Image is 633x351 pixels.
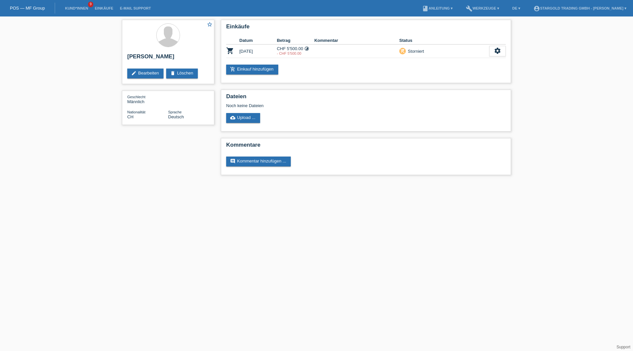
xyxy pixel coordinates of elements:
a: commentKommentar hinzufügen ... [226,157,291,166]
a: add_shopping_cartEinkauf hinzufügen [226,65,278,74]
div: Noch keine Dateien [226,103,428,108]
a: buildWerkzeuge ▾ [463,6,502,10]
a: star_border [207,21,213,28]
a: editBearbeiten [127,69,164,78]
span: Geschlecht [127,95,145,99]
i: delete [170,71,175,76]
i: add_shopping_cart [230,67,235,72]
i: edit [131,71,136,76]
td: CHF 5'500.00 [277,44,315,58]
span: Deutsch [168,114,184,119]
i: book [422,5,429,12]
th: Betrag [277,37,315,44]
td: [DATE] [239,44,277,58]
i: settings [494,47,501,54]
span: 9 [88,2,93,7]
h2: Kommentare [226,142,506,152]
h2: Dateien [226,93,506,103]
a: DE ▾ [509,6,524,10]
i: POSP00027338 [226,47,234,55]
i: cloud_upload [230,115,235,120]
a: bookAnleitung ▾ [419,6,456,10]
h2: Einkäufe [226,23,506,33]
a: cloud_uploadUpload ... [226,113,260,123]
i: account_circle [533,5,540,12]
a: POS — MF Group [10,6,45,11]
a: account_circleStargold Trading GmbH - [PERSON_NAME] ▾ [530,6,630,10]
a: Support [617,345,630,349]
i: remove_shopping_cart [400,48,405,53]
a: E-Mail Support [117,6,154,10]
div: Männlich [127,94,168,104]
div: Storniert [406,48,424,55]
i: comment [230,159,235,164]
i: star_border [207,21,213,27]
h2: [PERSON_NAME] [127,53,209,63]
span: Nationalität [127,110,145,114]
span: Schweiz [127,114,134,119]
th: Kommentar [314,37,399,44]
i: Fixe Raten (48 Raten) [304,46,309,51]
a: Einkäufe [91,6,116,10]
th: Datum [239,37,277,44]
a: deleteLöschen [166,69,198,78]
a: Kund*innen [62,6,91,10]
div: 09.10.2025 / Neue Datum [277,51,315,55]
span: Sprache [168,110,182,114]
i: build [466,5,472,12]
th: Status [399,37,489,44]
